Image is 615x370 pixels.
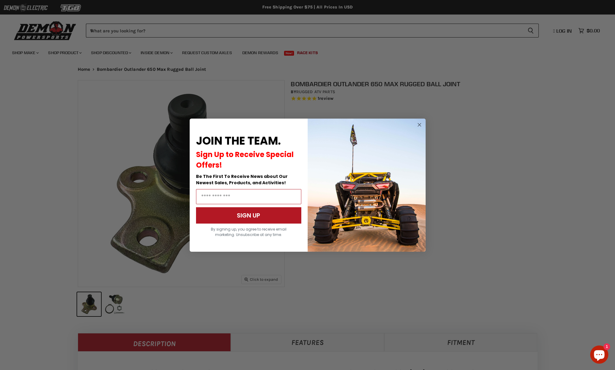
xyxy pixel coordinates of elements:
[196,133,281,149] span: JOIN THE TEAM.
[196,149,294,170] span: Sign Up to Receive Special Offers!
[196,173,288,186] span: Be The First To Receive News about Our Newest Sales, Products, and Activities!
[308,119,426,252] img: a9095488-b6e7-41ba-879d-588abfab540b.jpeg
[196,189,301,204] input: Email Address
[211,227,286,237] span: By signing up, you agree to receive email marketing. Unsubscribe at any time.
[416,121,423,129] button: Close dialog
[588,345,610,365] inbox-online-store-chat: Shopify online store chat
[196,207,301,224] button: SIGN UP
